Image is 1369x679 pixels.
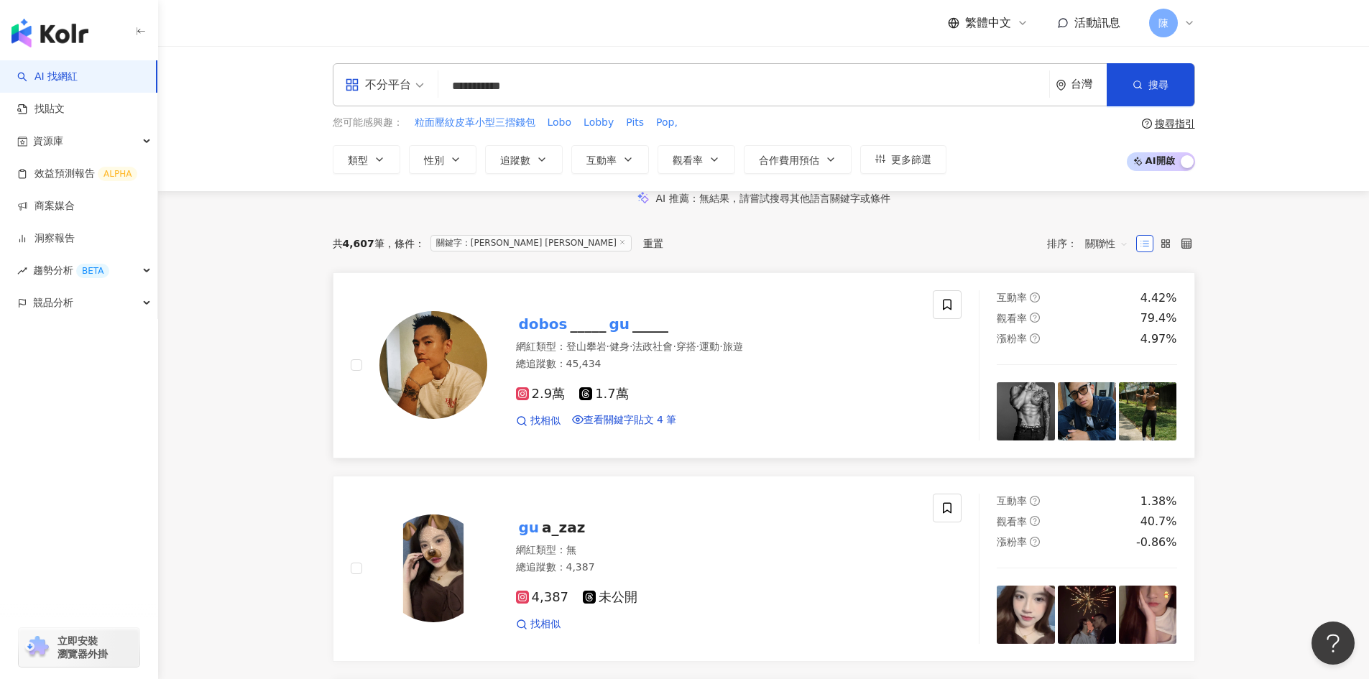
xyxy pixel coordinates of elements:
div: 4.42% [1140,290,1177,306]
button: 粒面壓紋皮革小型三摺錢包 [414,115,536,131]
span: question-circle [1030,537,1040,547]
span: 關鍵字：[PERSON_NAME] [PERSON_NAME] [430,235,632,251]
button: Pits [625,115,645,131]
span: 查看關鍵字貼文 4 筆 [584,414,677,425]
button: 互動率 [571,145,649,174]
span: 穿搭 [676,341,696,352]
div: 40.7% [1140,514,1177,530]
span: · [719,341,722,352]
a: KOL Avatardobos_____gu_____網紅類型：登山攀岩·健身·法政社會·穿搭·運動·旅遊總追蹤數：45,4342.9萬1.7萬找相似查看關鍵字貼文 4 筆互動率question... [333,272,1195,458]
div: -0.86% [1136,535,1177,550]
span: 活動訊息 [1074,16,1120,29]
span: 趨勢分析 [33,254,109,287]
span: 互動率 [997,495,1027,507]
span: 您可能感興趣： [333,116,403,130]
button: 性別 [409,145,476,174]
span: 1.7萬 [579,387,629,402]
img: post-image [997,586,1055,644]
button: 搜尋 [1107,63,1194,106]
div: BETA [76,264,109,278]
span: 資源庫 [33,125,63,157]
a: KOL Avatargua_zaz網紅類型：無總追蹤數：4,3874,387未公開找相似互動率question-circle1.38%觀看率question-circle40.7%漲粉率ques... [333,476,1195,662]
span: question-circle [1030,313,1040,323]
button: 觀看率 [658,145,735,174]
img: post-image [1119,382,1177,440]
span: 粒面壓紋皮革小型三摺錢包 [415,116,535,130]
span: 條件 ： [384,238,425,249]
a: 查看關鍵字貼文 4 筆 [572,414,677,428]
span: rise [17,266,27,276]
span: a_zaz [542,519,585,536]
mark: gu [516,516,543,539]
div: AI 推薦 ： [655,193,890,204]
a: 商案媒合 [17,199,75,213]
img: KOL Avatar [379,514,487,622]
mark: dobos [516,313,571,336]
img: post-image [1058,382,1116,440]
div: 搜尋指引 [1155,118,1195,129]
span: 找相似 [530,617,561,632]
div: 網紅類型 ： 無 [516,543,916,558]
span: 登山攀岩 [566,341,607,352]
button: 更多篩選 [860,145,946,174]
span: 未公開 [583,590,637,605]
div: 台灣 [1071,78,1107,91]
span: 互動率 [997,292,1027,303]
span: 漲粉率 [997,536,1027,548]
span: question-circle [1030,333,1040,343]
img: logo [11,19,88,47]
span: question-circle [1030,496,1040,506]
span: 類型 [348,154,368,166]
span: Pop, [656,116,678,130]
span: 追蹤數 [500,154,530,166]
span: 無結果，請嘗試搜尋其他語言關鍵字或條件 [699,193,890,204]
button: Lobby [583,115,614,131]
span: · [696,341,699,352]
span: 關聯性 [1085,232,1128,255]
div: 總追蹤數 ： 4,387 [516,560,916,575]
span: 4,607 [343,238,374,249]
button: 合作費用預估 [744,145,852,174]
span: 合作費用預估 [759,154,819,166]
a: 找相似 [516,414,561,428]
span: _____ [632,315,668,333]
a: chrome extension立即安裝 瀏覽器外掛 [19,628,139,667]
div: 網紅類型 ： [516,340,916,354]
div: 重置 [643,238,663,249]
div: 共 筆 [333,238,384,249]
a: searchAI 找網紅 [17,70,78,84]
button: 類型 [333,145,400,174]
div: 1.38% [1140,494,1177,509]
img: post-image [997,382,1055,440]
img: KOL Avatar [379,311,487,419]
div: 不分平台 [345,73,411,96]
a: 找貼文 [17,102,65,116]
span: 互動率 [586,154,617,166]
span: 搜尋 [1148,79,1169,91]
div: 79.4% [1140,310,1177,326]
span: · [607,341,609,352]
span: question-circle [1030,292,1040,302]
span: Pits [626,116,644,130]
span: 更多篩選 [891,154,931,165]
span: 繁體中文 [965,15,1011,31]
span: 2.9萬 [516,387,566,402]
img: chrome extension [23,636,51,659]
span: appstore [345,78,359,92]
span: 旅遊 [723,341,743,352]
button: Pop, [655,115,678,131]
span: question-circle [1030,516,1040,526]
button: 追蹤數 [485,145,563,174]
div: 排序： [1047,232,1136,255]
span: 4,387 [516,590,569,605]
mark: gu [607,313,633,336]
span: 觀看率 [997,313,1027,324]
span: 立即安裝 瀏覽器外掛 [57,634,108,660]
a: 洞察報告 [17,231,75,246]
button: Lobo [547,115,573,131]
span: Lobby [584,116,614,130]
div: 總追蹤數 ： 45,434 [516,357,916,371]
span: 競品分析 [33,287,73,319]
span: 運動 [699,341,719,352]
a: 效益預測報告ALPHA [17,167,137,181]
